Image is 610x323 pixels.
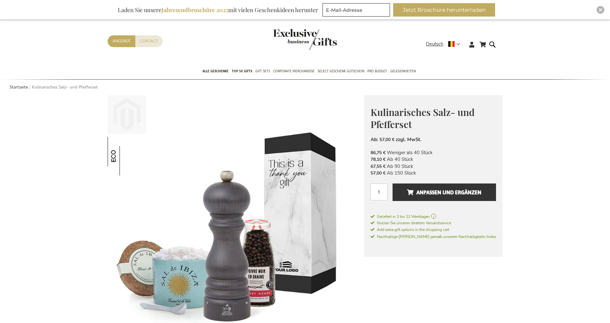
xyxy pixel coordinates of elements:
[273,29,305,50] a: store logo
[161,6,228,14] b: Jahresendbroschüre 2025
[273,29,337,50] img: Exclusive Business gifts logo
[371,106,475,131] span: Kulinarisches Salz- und Pfefferset
[371,170,496,176] li: Ab 150 Stück
[371,234,496,239] span: Nachhaltige [PERSON_NAME] gemäß unserem Nachhaltigkeits-Index
[371,149,496,156] li: Weniger als 40 Stück
[393,3,495,17] button: Jetzt Broschüre herunterladen
[379,137,394,143] span: 57,00 €
[323,3,390,17] input: E-Mail-Adresse
[108,137,146,176] img: Kulinarisches Salz- und Pfefferset
[135,35,163,47] a: Contact
[597,6,604,14] div: Close
[407,187,481,197] span: Anpassen und ergänzen
[367,68,387,75] span: Pro Budget
[426,40,443,48] span: Deutsch
[371,219,496,226] a: Nutzen Sie unseren direkten Versandservice
[393,183,496,201] button: Anpassen und ergänzen
[232,68,252,75] span: TOP 50 Gifts
[426,40,464,48] div: Deutsch
[371,163,496,170] li: Ab 90 Stück
[371,226,496,233] a: Add extra gift options in the shopping cart
[108,95,146,134] img: Kulinarisches Salz- und Pfefferset
[202,68,229,75] span: Alle Geschenke
[255,68,270,75] span: Gift Sets
[371,136,378,143] span: Ab:
[371,156,386,162] span: 78,10 €
[273,68,315,75] span: Corporate Merchandise
[371,150,386,156] span: 86,75 €
[323,3,392,18] form: marketing offers and promotions
[10,84,28,90] a: Startseite
[371,170,386,176] span: 57,00 €
[371,227,449,232] span: Add extra gift options in the shopping cart
[371,183,387,200] input: Menge
[371,233,496,240] a: Nachhaltige [PERSON_NAME] gemäß unserem Nachhaltigkeits-Index
[371,156,496,163] li: Ab 40 Stück
[108,35,135,47] a: Angebot
[32,84,98,90] strong: Kulinarisches Salz- und Pfefferset
[371,163,386,169] span: 67,55 €
[115,3,321,17] div: Laden Sie unsere mit vielen Geschenkideen herunter
[396,136,422,143] span: zzgl. MwSt.
[371,220,451,226] span: Nutzen Sie unseren direkten Versandservice
[318,68,364,75] span: Select Geschenk Gutschein
[599,8,602,12] img: Close
[371,214,496,219] a: Geliefert in 3 bis 12 Werktagen
[390,68,416,75] span: Gelegenheiten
